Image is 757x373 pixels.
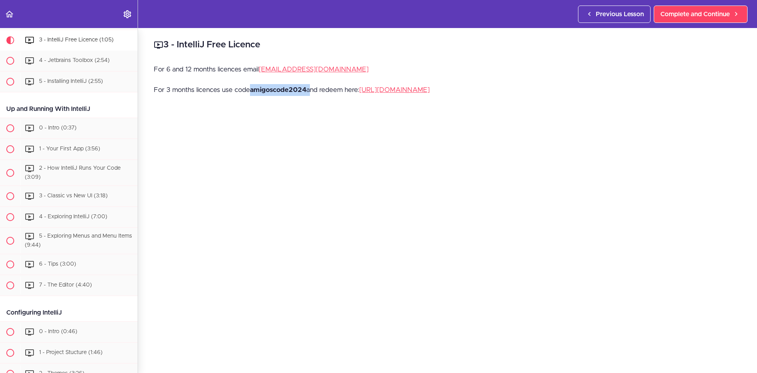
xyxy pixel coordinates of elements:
[359,86,430,93] a: [URL][DOMAIN_NAME]
[578,6,651,23] a: Previous Lesson
[596,9,644,19] span: Previous Lesson
[39,261,76,267] span: 6 - Tips (3:00)
[39,125,76,131] span: 0 - Intro (0:37)
[259,66,369,73] a: [EMAIL_ADDRESS][DOMAIN_NAME]
[660,9,730,19] span: Complete and Continue
[25,165,121,180] span: 2 - How IntelliJ Runs Your Code (3:09)
[250,86,306,93] strong: amigoscode2024
[39,79,103,84] span: 5 - Installing IntelliJ (2:55)
[154,64,741,75] p: For 6 and 12 months licences email
[39,58,110,63] span: 4 - Jetbrains Toolbox (2:54)
[123,9,132,19] svg: Settings Menu
[5,9,14,19] svg: Back to course curriculum
[39,193,108,199] span: 3 - Classic vs New UI (3:18)
[154,38,741,52] h2: 3 - IntelliJ Free Licence
[39,350,103,355] span: 1 - Project Stucture (1:46)
[654,6,748,23] a: Complete and Continue
[154,84,741,96] p: For 3 months licences use code and redeem here:
[39,214,107,220] span: 4 - Exploring IntelliJ (7:00)
[25,234,132,248] span: 5 - Exploring Menus and Menu Items (9:44)
[39,329,77,334] span: 0 - Intro (0:46)
[39,37,114,43] span: 3 - IntelliJ Free Licence (1:05)
[39,146,100,152] span: 1 - Your First App (3:56)
[39,282,92,288] span: 7 - The Editor (4:40)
